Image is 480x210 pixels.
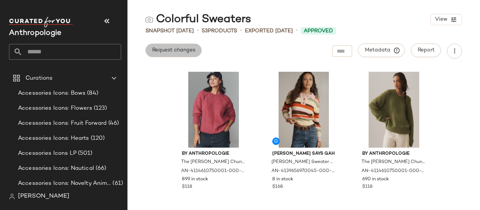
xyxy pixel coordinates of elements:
[362,184,372,190] span: $118
[9,17,73,27] img: cfy_white_logo.C9jOOHJF.svg
[9,193,15,199] img: svg%3e
[25,74,52,83] span: Curations
[92,104,107,113] span: (123)
[18,164,94,173] span: Accessories Icons: Nautical
[89,134,105,143] span: (120)
[361,168,425,175] span: AN-4114610750001-000-230
[182,184,192,190] span: $118
[145,12,251,27] div: Colorful Sweaters
[181,159,244,166] span: The [PERSON_NAME] Chunky Crew-Neck Sweater by Anthropologie in Pink, Women's, Size: 3 X, Polyeste...
[202,28,208,34] span: 53
[18,119,107,128] span: Accessories Icons: Fruit Forward
[362,151,426,157] span: By Anthropologie
[435,17,447,23] span: View
[145,16,153,23] img: svg%3e
[111,179,123,188] span: (61)
[272,176,293,183] span: 8 in stock
[272,184,283,190] span: $168
[9,29,61,37] span: Current Company Name
[304,27,333,35] span: Approved
[356,72,432,148] img: 4114610750001_230_b
[430,14,462,25] button: View
[296,26,298,35] span: •
[202,27,237,35] div: Products
[266,72,342,148] img: 4139656970045_095_b
[18,179,111,188] span: Accessories Icons: Novelty Animal
[145,44,202,57] button: Request changes
[411,44,441,57] button: Report
[417,47,435,53] span: Report
[176,72,251,148] img: 4114610750001_062_c
[271,168,335,175] span: AN-4139656970045-000-095
[76,149,93,158] span: (501)
[361,159,425,166] span: The [PERSON_NAME] Chunky Crew-Neck Sweater by Anthropologie in Green, Women's, Size: Large, Polye...
[145,27,194,35] span: Snapshot [DATE]
[18,89,85,98] span: Accessories Icons: Bows
[362,176,389,183] span: 690 in stock
[272,151,336,157] span: [PERSON_NAME] Says Gah
[85,89,98,98] span: (84)
[240,26,242,35] span: •
[271,159,335,166] span: [PERSON_NAME] Sweater by [PERSON_NAME] Says Gah, Women's, Size: XL/2XL, Polyester/Nylon/Wool at A...
[18,134,89,143] span: Accessories Icons: Hearts
[152,47,195,53] span: Request changes
[358,44,405,57] button: Metadata
[245,27,293,35] p: Exported [DATE]
[182,176,208,183] span: 899 in stock
[107,119,119,128] span: (46)
[18,149,76,158] span: Accessories Icons LP
[197,26,199,35] span: •
[364,47,399,54] span: Metadata
[181,168,244,175] span: AN-4114610750001-000-062
[18,192,69,201] span: [PERSON_NAME]
[18,104,92,113] span: Accessories Icons: Flowers
[94,164,106,173] span: (66)
[182,151,245,157] span: By Anthropologie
